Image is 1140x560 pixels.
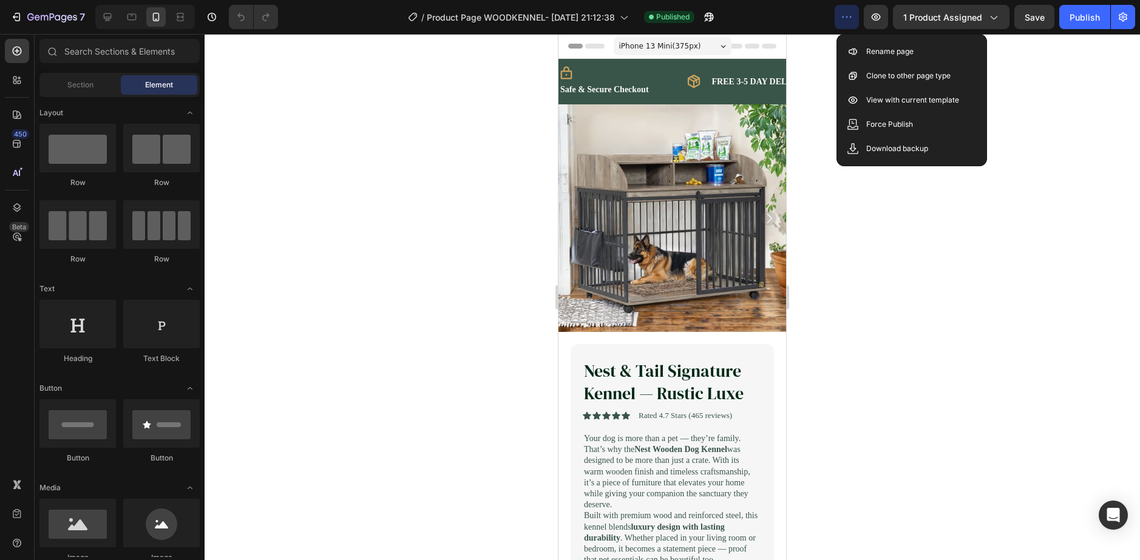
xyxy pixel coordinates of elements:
[39,283,55,294] span: Text
[866,118,913,130] p: Force Publish
[24,325,203,371] h1: Nest & Tail Signature Kennel — Rustic Luxe
[9,222,29,232] div: Beta
[656,12,690,22] span: Published
[39,177,116,188] div: Row
[203,177,218,192] button: Carousel Next Arrow
[123,453,200,464] div: Button
[558,34,786,560] iframe: Design area
[180,379,200,398] span: Toggle open
[39,383,62,394] span: Button
[427,11,615,24] span: Product Page WOODKENNEL- [DATE] 21:12:38
[1014,5,1054,29] button: Save
[67,79,93,90] span: Section
[39,453,116,464] div: Button
[39,482,61,493] span: Media
[866,70,951,82] p: Clone to other page type
[866,46,914,58] p: Rename page
[1059,5,1110,29] button: Publish
[145,79,173,90] span: Element
[903,11,982,24] span: 1 product assigned
[123,353,200,364] div: Text Block
[12,129,29,139] div: 450
[1099,501,1128,530] div: Open Intercom Messenger
[39,107,63,118] span: Layout
[25,476,202,531] p: Built with premium wood and reinforced steel, this kennel blends . Whether placed in your living ...
[229,5,278,29] div: Undo/Redo
[180,279,200,299] span: Toggle open
[25,399,202,476] p: Your dog is more than a pet — they’re family. That’s why the was designed to be more than just a ...
[866,143,928,155] p: Download backup
[123,254,200,265] div: Row
[421,11,424,24] span: /
[80,377,174,387] p: Rated 4.7 Stars (465 reviews)
[154,40,256,55] p: FREE 3-5 DAY DELIVERY
[180,103,200,123] span: Toggle open
[39,353,116,364] div: Heading
[76,411,169,420] strong: Nest Wooden Dog Kennel
[866,94,959,106] p: View with current template
[180,478,200,498] span: Toggle open
[123,177,200,188] div: Row
[25,488,166,508] strong: luxury design with lasting durability
[39,39,200,63] input: Search Sections & Elements
[5,5,90,29] button: 7
[1025,12,1045,22] span: Save
[1070,11,1100,24] div: Publish
[80,10,85,24] p: 7
[893,5,1009,29] button: 1 product assigned
[39,254,116,265] div: Row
